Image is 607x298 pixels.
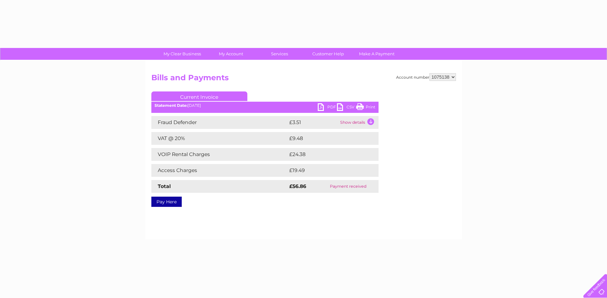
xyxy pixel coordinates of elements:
a: CSV [337,103,356,113]
td: Fraud Defender [151,116,288,129]
strong: Total [158,183,171,189]
div: Account number [396,73,456,81]
b: Statement Date: [155,103,188,108]
div: [DATE] [151,103,379,108]
strong: £56.86 [289,183,306,189]
a: Make A Payment [350,48,403,60]
a: My Account [204,48,257,60]
td: Show details [339,116,379,129]
a: My Clear Business [156,48,209,60]
td: Access Charges [151,164,288,177]
td: £24.38 [288,148,366,161]
td: £9.48 [288,132,364,145]
h2: Bills and Payments [151,73,456,85]
td: VAT @ 20% [151,132,288,145]
a: Services [253,48,306,60]
a: Pay Here [151,197,182,207]
td: £3.51 [288,116,339,129]
a: Customer Help [302,48,355,60]
a: Current Invoice [151,91,247,101]
td: £19.49 [288,164,365,177]
a: PDF [318,103,337,113]
td: VOIP Rental Charges [151,148,288,161]
td: Payment received [318,180,378,193]
a: Print [356,103,375,113]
